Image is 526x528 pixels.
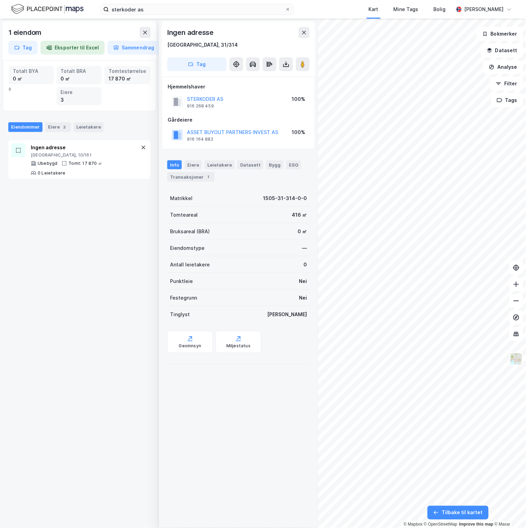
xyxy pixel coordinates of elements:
[477,27,523,41] button: Bokmerker
[237,160,263,169] div: Datasett
[491,495,526,528] iframe: Chat Widget
[483,60,523,74] button: Analyse
[170,194,192,202] div: Matrikkel
[170,294,197,302] div: Festegrunn
[167,172,215,182] div: Transaksjoner
[167,41,238,49] div: [GEOGRAPHIC_DATA], 31/314
[303,261,307,269] div: 0
[267,310,307,319] div: [PERSON_NAME]
[292,211,307,219] div: 416 ㎡
[61,75,98,83] div: 0 ㎡
[11,3,84,15] img: logo.f888ab2527a4732fd821a326f86c7f29.svg
[185,160,202,169] div: Eiere
[38,161,57,166] div: Ubebygd
[40,41,105,55] button: Eksporter til Excel
[109,4,285,15] input: Søk på adresse, matrikkel, gårdeiere, leietakere eller personer
[109,75,146,83] div: 17 870 ㎡
[31,143,139,152] div: Ingen adresse
[170,211,198,219] div: Tomteareal
[170,244,205,252] div: Eiendomstype
[491,93,523,107] button: Tags
[74,122,104,132] div: Leietakere
[464,5,504,13] div: [PERSON_NAME]
[205,160,235,169] div: Leietakere
[31,152,139,158] div: [GEOGRAPHIC_DATA], 10/161
[266,160,283,169] div: Bygg
[38,170,65,176] div: 0 Leietakere
[302,244,307,252] div: —
[167,27,215,38] div: Ingen adresse
[292,128,305,136] div: 100%
[61,124,68,131] div: 3
[13,75,50,83] div: 0 ㎡
[299,294,307,302] div: Nei
[428,506,489,520] button: Tilbake til kartet
[8,27,43,38] div: 1 eiendom
[9,66,150,105] div: 0
[167,57,227,71] button: Tag
[107,41,160,55] button: Sammendrag
[404,522,423,527] a: Mapbox
[424,522,458,527] a: OpenStreetMap
[61,88,98,96] div: Eiere
[187,136,213,142] div: 916 164 882
[168,83,309,91] div: Hjemmelshaver
[205,173,212,180] div: 1
[170,227,210,236] div: Bruksareal (BRA)
[170,310,190,319] div: Tinglyst
[292,95,305,103] div: 100%
[299,277,307,285] div: Nei
[61,67,98,75] div: Totalt BRA
[168,116,309,124] div: Gårdeiere
[8,122,43,132] div: Eiendommer
[170,261,210,269] div: Antall leietakere
[481,44,523,57] button: Datasett
[286,160,301,169] div: ESG
[510,352,523,366] img: Z
[109,67,146,75] div: Tomtestørrelse
[263,194,307,202] div: 1505-31-314-0-0
[170,277,193,285] div: Punktleie
[45,122,71,132] div: Eiere
[61,96,98,104] div: 3
[298,227,307,236] div: 0 ㎡
[226,343,251,349] div: Miljøstatus
[490,77,523,91] button: Filter
[179,343,201,349] div: Geoinnsyn
[187,103,214,109] div: 916 268 459
[167,160,182,169] div: Info
[369,5,378,13] div: Kart
[68,161,102,166] div: Tomt: 17 870 ㎡
[8,41,38,55] button: Tag
[434,5,446,13] div: Bolig
[394,5,419,13] div: Mine Tags
[459,522,494,527] a: Improve this map
[13,67,50,75] div: Totalt BYA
